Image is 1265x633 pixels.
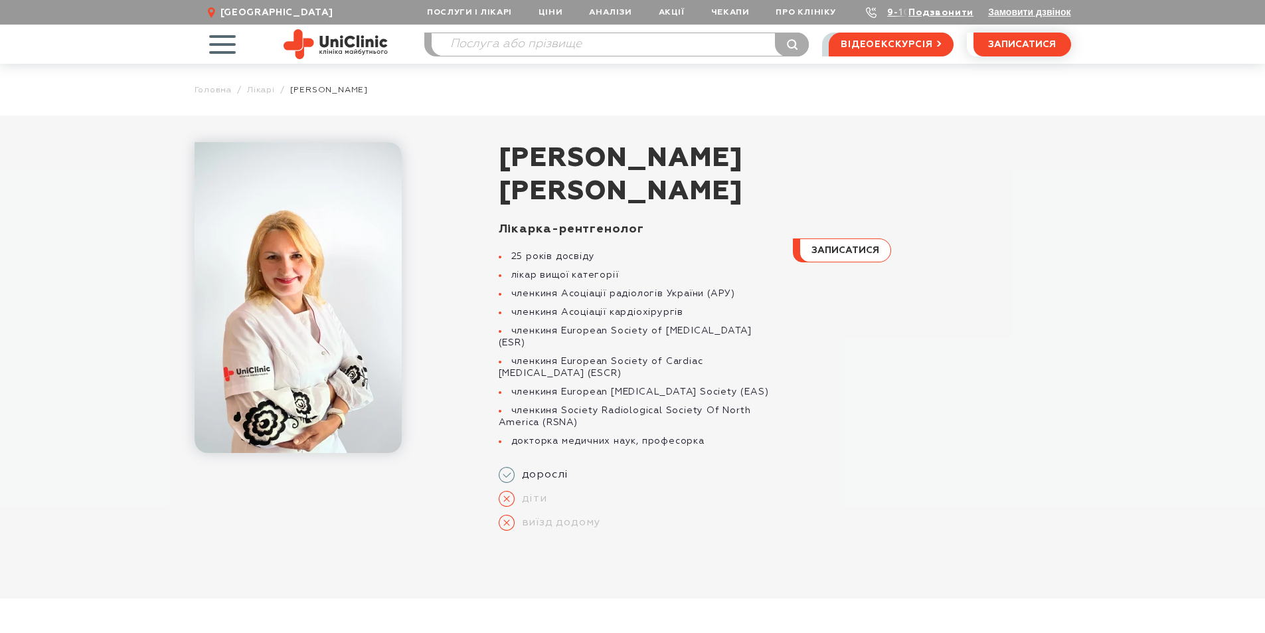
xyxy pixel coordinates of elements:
[515,516,601,529] span: виїзд додому
[284,29,388,59] img: Uniclinic
[499,435,777,447] li: докторка медичних наук, професорка
[499,386,777,398] li: членкиня European [MEDICAL_DATA] Society (EAS)
[811,246,879,255] span: записатися
[973,33,1071,56] button: записатися
[247,85,275,95] a: Лікарі
[829,33,953,56] a: відеоекскурсія
[290,85,368,95] span: [PERSON_NAME]
[988,40,1056,49] span: записатися
[499,288,777,300] li: членкиня Асоціації радіологів України (АРУ)
[908,8,973,17] a: Подзвонити
[195,142,402,453] img: Федьків Світлана Володимирівна
[841,33,932,56] span: відеоекскурсія
[499,405,777,428] li: членкиня Society Radiological Society Of North America (RSNA)
[499,142,1071,209] h1: [PERSON_NAME]
[499,355,777,379] li: членкиня European Society of Cardiac [MEDICAL_DATA] (ESCR)
[887,8,916,17] a: 9-103
[499,325,777,349] li: членкиня European Society of [MEDICAL_DATA] (ESR)
[220,7,333,19] span: [GEOGRAPHIC_DATA]
[515,492,547,505] span: діти
[499,306,777,318] li: членкиня Асоціації кардіохірургів
[499,269,777,281] li: лікар вищої категорії
[195,85,232,95] a: Головна
[793,238,891,262] button: записатися
[988,7,1070,17] button: Замовити дзвінок
[515,468,569,482] span: дорослі
[432,33,809,56] input: Послуга або прізвище
[499,222,777,237] div: Лікарка-рентгенолог
[499,250,777,262] li: 25 років досвіду
[499,142,1071,175] span: [PERSON_NAME]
